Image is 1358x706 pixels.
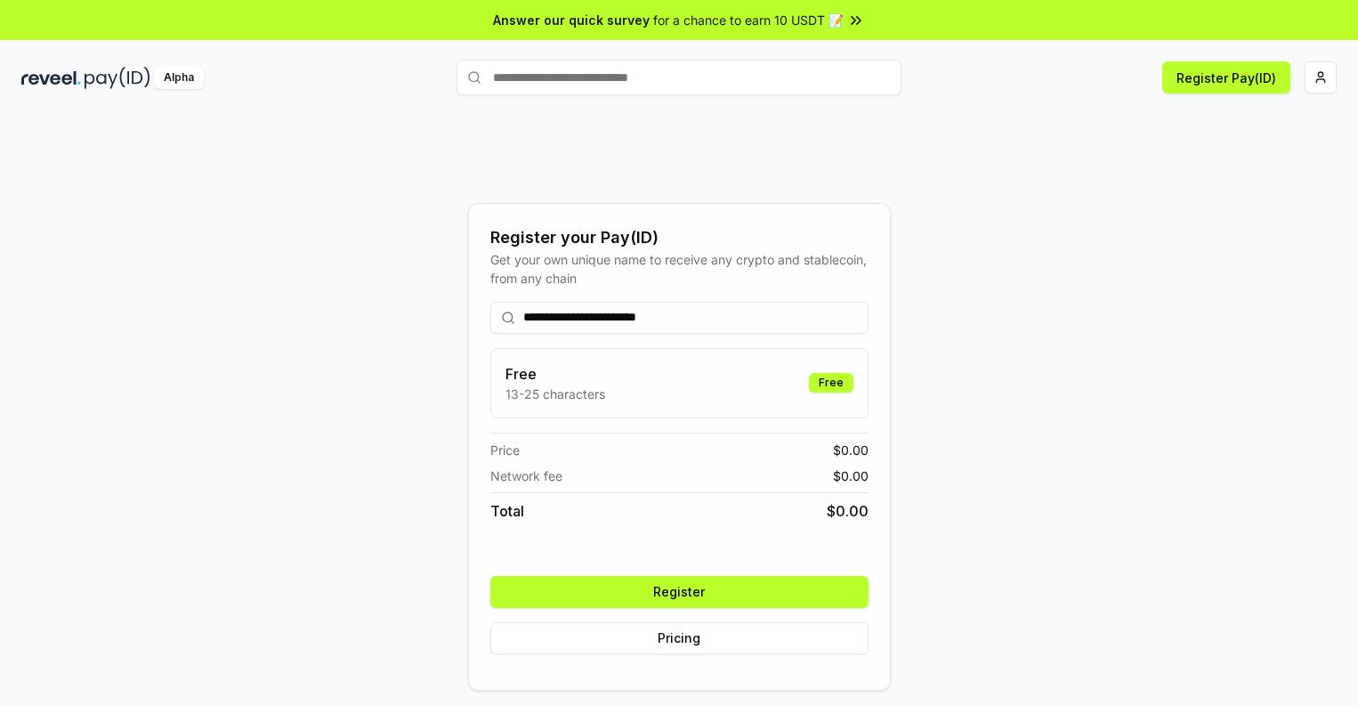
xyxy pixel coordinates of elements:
[490,250,869,288] div: Get your own unique name to receive any crypto and stablecoin, from any chain
[1162,61,1290,93] button: Register Pay(ID)
[809,373,853,393] div: Free
[833,441,869,459] span: $ 0.00
[505,363,605,385] h3: Free
[653,11,844,29] span: for a chance to earn 10 USDT 📝
[85,67,150,89] img: pay_id
[490,467,562,485] span: Network fee
[493,11,650,29] span: Answer our quick survey
[154,67,204,89] div: Alpha
[490,441,520,459] span: Price
[833,467,869,485] span: $ 0.00
[490,225,869,250] div: Register your Pay(ID)
[827,500,869,522] span: $ 0.00
[21,67,81,89] img: reveel_dark
[490,576,869,608] button: Register
[490,500,524,522] span: Total
[505,385,605,403] p: 13-25 characters
[490,622,869,654] button: Pricing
